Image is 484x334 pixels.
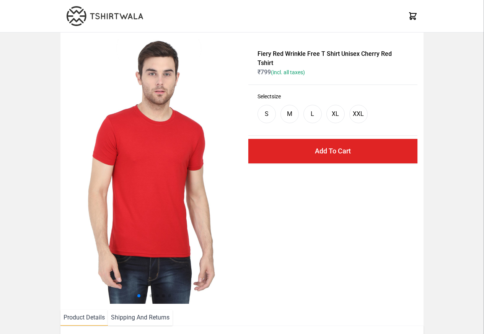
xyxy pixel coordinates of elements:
[257,68,305,76] span: ₹ 799
[265,109,269,119] div: S
[108,310,173,326] li: Shipping And Returns
[248,139,417,163] button: Add To Cart
[311,109,314,119] div: L
[67,39,243,304] img: 4M6A2225.jpg
[67,6,143,26] img: TW-LOGO-400-104.png
[287,109,292,119] div: M
[257,49,408,68] h1: Fiery Red Wrinkle Free T Shirt Unisex Cherry Red Tshirt
[332,109,339,119] div: XL
[353,109,364,119] div: XXL
[60,310,108,326] li: Product Details
[257,93,408,100] h3: Select size
[271,69,305,75] span: (incl. all taxes)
